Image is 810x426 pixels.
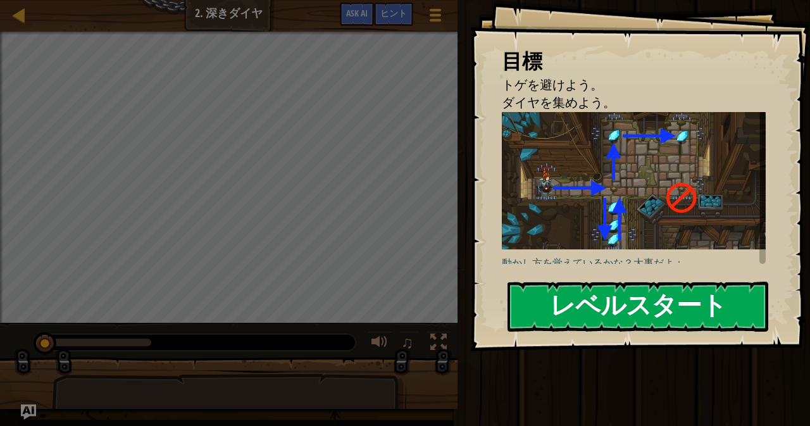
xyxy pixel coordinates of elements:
[486,76,763,94] li: トゲを避けよう。
[502,76,603,93] span: トゲを避けよう。
[502,94,616,111] span: ダイヤを集めよう。
[426,331,451,357] button: Toggle fullscreen
[367,331,392,357] button: 音量を調整する
[380,7,407,19] span: ヒント
[21,404,36,420] button: Ask AI
[399,331,420,357] button: ♫
[340,3,374,26] button: Ask AI
[502,47,766,76] div: 目標
[346,7,368,19] span: Ask AI
[401,333,414,352] span: ♫
[502,256,775,270] p: 動かし方を覚えているかな？大事だよ：
[508,282,768,332] button: レベルスタート
[486,94,763,112] li: ダイヤを集めよう。
[502,112,775,249] img: Gems in the deep
[420,3,451,32] button: ゲームメニューを見る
